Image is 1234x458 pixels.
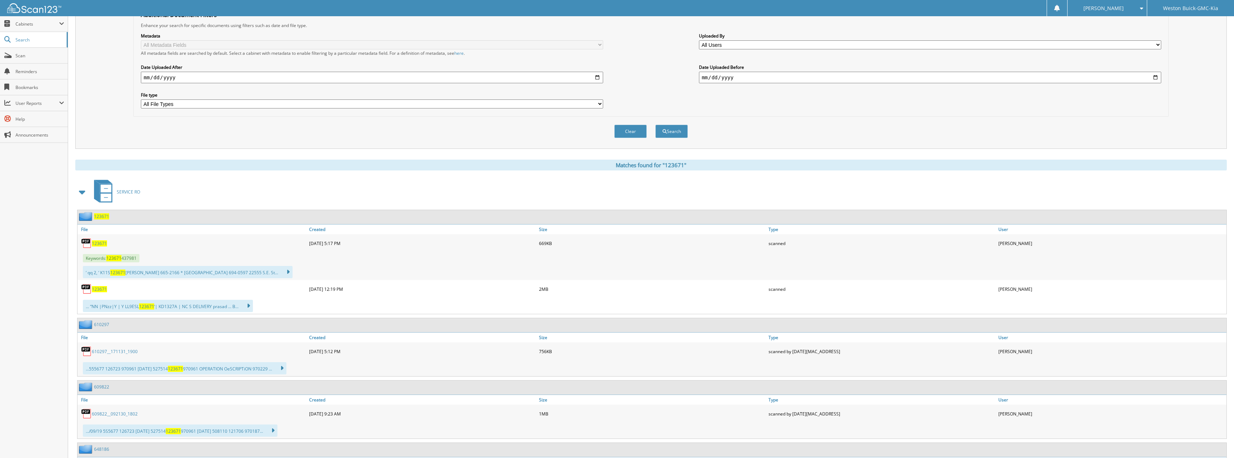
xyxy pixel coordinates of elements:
div: scanned [767,236,997,250]
div: [PERSON_NAME] [997,344,1226,359]
div: .../09/19 5S5677 126723 [DATE] 527514 970961 [DATE] 508110 121706 970187... [83,424,277,437]
a: User [997,395,1226,405]
span: [PERSON_NAME] [1083,6,1124,10]
img: PDF.png [81,408,92,419]
span: 123671 [168,366,183,372]
iframe: Chat Widget [1198,423,1234,458]
a: 123671 [94,213,109,219]
div: 669KB [537,236,767,250]
div: Matches found for "123671" [75,160,1227,170]
div: 756KB [537,344,767,359]
a: SERVICE RO [90,178,140,206]
img: PDF.png [81,284,92,294]
input: end [699,72,1162,83]
a: 609822__092130_1802 [92,411,138,417]
span: Announcements [15,132,64,138]
a: User [997,224,1226,234]
span: Keywords: 437981 [83,254,139,262]
a: File [77,395,307,405]
div: All metadata fields are searched by default. Select a cabinet with metadata to enable filtering b... [141,50,603,56]
a: 123671 [92,240,107,246]
span: 123671 [106,255,121,261]
a: Created [307,395,537,405]
a: Created [307,333,537,342]
a: 609822 [94,384,109,390]
a: here [454,50,464,56]
span: Weston Buick-GMC-Kia [1163,6,1218,10]
span: 123671 [139,303,154,310]
a: 123671 [92,286,107,292]
span: Reminders [15,68,64,75]
div: [DATE] 5:17 PM [307,236,537,250]
div: scanned by [DATE][MAC_ADDRESS] [767,344,997,359]
img: PDF.png [81,238,92,249]
div: scanned [767,282,997,296]
a: 648186 [94,446,109,452]
img: PDF.png [81,346,92,357]
div: [DATE] 5:12 PM [307,344,537,359]
img: scan123-logo-white.svg [7,3,61,13]
div: 1MB [537,406,767,421]
span: Scan [15,53,64,59]
div: [DATE] 12:19 PM [307,282,537,296]
div: ...555677 126723 970961 [DATE] 527514 970961 OPERATION OeSCRIPTiON 970229 ... [83,362,286,374]
a: File [77,333,307,342]
img: folder2.png [79,382,94,391]
a: Size [537,333,767,342]
label: File type [141,92,603,98]
a: Size [537,224,767,234]
span: Bookmarks [15,84,64,90]
div: [DATE] 9:23 AM [307,406,537,421]
span: SERVICE RO [117,189,140,195]
a: User [997,333,1226,342]
div: [PERSON_NAME] [997,406,1226,421]
div: ‘ qq 2, ‘ K11S [PERSON_NAME] 665-2166 * [GEOGRAPHIC_DATA] 694-0597 22555 S.E. St... [83,266,293,278]
label: Metadata [141,33,603,39]
span: 123671 [166,428,181,434]
label: Date Uploaded After [141,64,603,70]
button: Clear [614,125,647,138]
span: Search [15,37,63,43]
a: Size [537,395,767,405]
span: Cabinets [15,21,59,27]
span: User Reports [15,100,59,106]
a: File [77,224,307,234]
div: Enhance your search for specific documents using filters such as date and file type. [137,22,1165,28]
img: folder2.png [79,445,94,454]
a: 610297 [94,321,109,328]
div: ... “NN |PNzz|Y | Y LL9ESL ‘| KD1327A | NC S DELIVERY prasad ... B... [83,300,253,312]
button: Search [655,125,688,138]
a: Type [767,395,997,405]
div: [PERSON_NAME] [997,236,1226,250]
span: Help [15,116,64,122]
a: Type [767,333,997,342]
a: Created [307,224,537,234]
label: Uploaded By [699,33,1162,39]
label: Date Uploaded Before [699,64,1162,70]
div: 2MB [537,282,767,296]
a: 610297__171131_1900 [92,348,138,355]
span: 123671 [110,270,125,276]
div: scanned by [DATE][MAC_ADDRESS] [767,406,997,421]
img: folder2.png [79,320,94,329]
a: Type [767,224,997,234]
input: start [141,72,603,83]
div: [PERSON_NAME] [997,282,1226,296]
img: folder2.png [79,212,94,221]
